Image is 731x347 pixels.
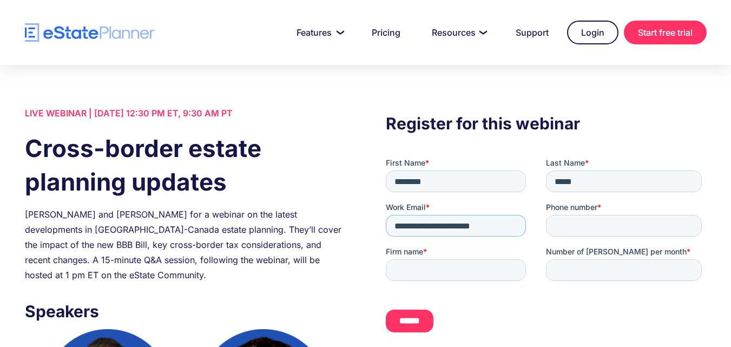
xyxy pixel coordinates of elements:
a: Pricing [359,22,413,43]
a: Features [284,22,353,43]
a: Start free trial [624,21,707,44]
h3: Register for this webinar [386,111,706,136]
h1: Cross-border estate planning updates [25,132,345,199]
a: Resources [419,22,497,43]
div: [PERSON_NAME] and [PERSON_NAME] for a webinar on the latest developments in [GEOGRAPHIC_DATA]-Can... [25,207,345,283]
iframe: Form 0 [386,158,706,342]
a: Login [567,21,618,44]
h3: Speakers [25,299,345,324]
div: LIVE WEBINAR | [DATE] 12:30 PM ET, 9:30 AM PT [25,106,345,121]
a: home [25,23,155,42]
a: Support [503,22,562,43]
